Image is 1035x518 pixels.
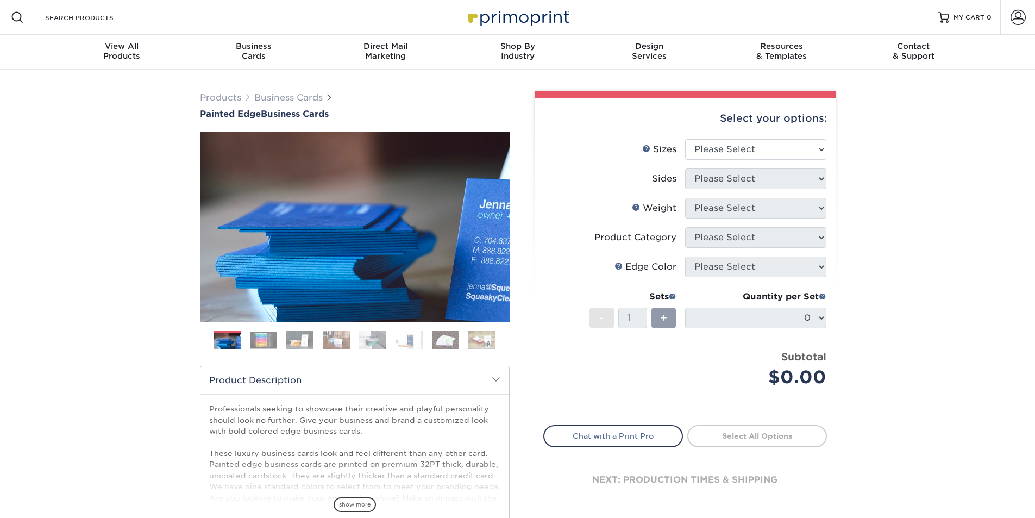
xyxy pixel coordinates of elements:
[319,41,451,61] div: Marketing
[187,35,319,70] a: BusinessCards
[200,72,510,382] img: Painted Edge 01
[200,109,510,119] a: Painted EdgeBusiness Cards
[716,41,848,51] span: Resources
[319,41,451,51] span: Direct Mail
[848,35,980,70] a: Contact& Support
[250,332,277,348] img: Business Cards 02
[254,92,323,103] a: Business Cards
[200,109,261,119] span: Painted Edge
[543,98,827,139] div: Select your options:
[451,35,584,70] a: Shop ByIndustry
[543,425,683,447] a: Chat with a Print Pro
[642,143,676,156] div: Sizes
[451,41,584,51] span: Shop By
[584,35,716,70] a: DesignServices
[848,41,980,61] div: & Support
[632,202,676,215] div: Weight
[584,41,716,51] span: Design
[716,41,848,61] div: & Templates
[200,366,509,394] h2: Product Description
[954,13,984,22] span: MY CART
[200,92,241,103] a: Products
[693,364,826,390] div: $0.00
[599,310,604,326] span: -
[451,41,584,61] div: Industry
[543,447,827,513] div: next: production times & shipping
[56,41,188,51] span: View All
[468,330,495,350] img: Business Cards 08
[716,35,848,70] a: Resources& Templates
[660,310,667,326] span: +
[286,330,313,350] img: Business Cards 03
[44,11,150,24] input: SEARCH PRODUCTS.....
[432,330,459,350] img: Business Cards 07
[652,172,676,185] div: Sides
[359,330,386,350] img: Business Cards 05
[56,35,188,70] a: View AllProducts
[584,41,716,61] div: Services
[589,290,676,303] div: Sets
[214,327,241,354] img: Business Cards 01
[187,41,319,61] div: Cards
[334,497,376,512] span: show more
[463,5,572,29] img: Primoprint
[200,109,510,119] h1: Business Cards
[685,290,826,303] div: Quantity per Set
[56,41,188,61] div: Products
[187,41,319,51] span: Business
[614,260,676,273] div: Edge Color
[848,41,980,51] span: Contact
[594,231,676,244] div: Product Category
[323,330,350,350] img: Business Cards 04
[687,425,827,447] a: Select All Options
[319,35,451,70] a: Direct MailMarketing
[396,330,423,350] img: Business Cards 06
[987,14,992,21] span: 0
[781,351,826,363] strong: Subtotal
